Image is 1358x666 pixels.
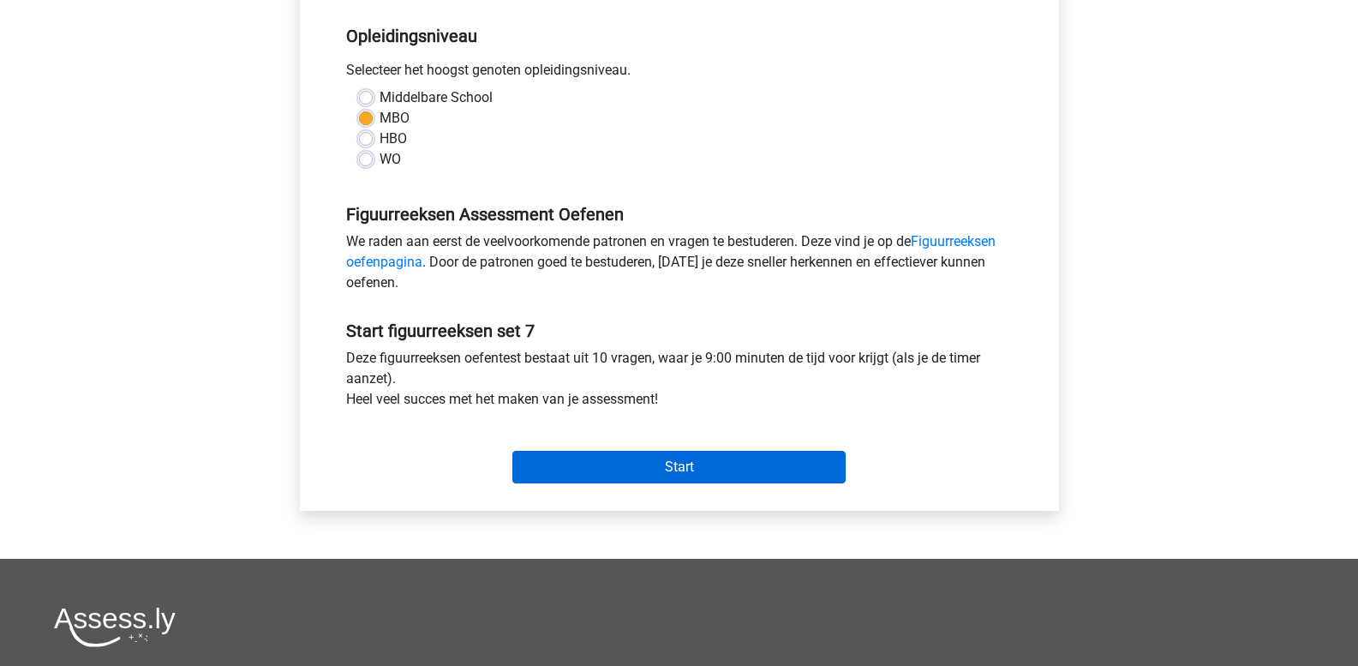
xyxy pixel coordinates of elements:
[380,129,407,149] label: HBO
[333,231,1026,300] div: We raden aan eerst de veelvoorkomende patronen en vragen te bestuderen. Deze vind je op de . Door...
[512,451,846,483] input: Start
[380,149,401,170] label: WO
[380,108,410,129] label: MBO
[346,204,1013,225] h5: Figuurreeksen Assessment Oefenen
[346,19,1013,53] h5: Opleidingsniveau
[380,87,493,108] label: Middelbare School
[333,348,1026,417] div: Deze figuurreeksen oefentest bestaat uit 10 vragen, waar je 9:00 minuten de tijd voor krijgt (als...
[54,607,176,647] img: Assessly logo
[346,321,1013,341] h5: Start figuurreeksen set 7
[333,60,1026,87] div: Selecteer het hoogst genoten opleidingsniveau.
